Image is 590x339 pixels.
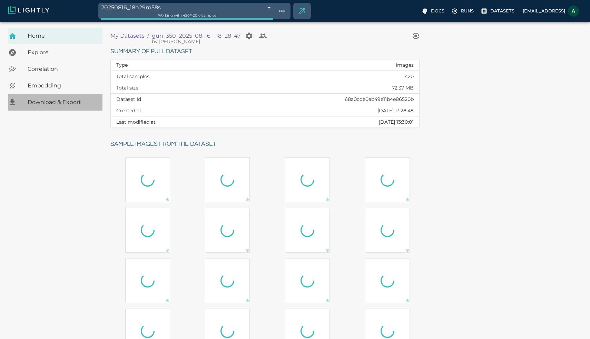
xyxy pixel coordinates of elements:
td: [DATE] 13:28:48 [230,105,419,116]
a: Correlation [8,61,102,77]
a: Download & Export [8,94,102,111]
div: Create selection [294,3,310,19]
td: [DATE] 13:30:01 [230,116,419,128]
table: dataset summary [111,59,419,128]
td: 68a0cde0ab49e11b4e86520b [230,94,419,105]
nav: explore, analyze, sample, metadata, embedding, correlations label, download your dataset [8,28,102,111]
th: Dataset Id [111,94,230,105]
label: [EMAIL_ADDRESS]Aryan Behmardi [520,3,582,19]
li: / [147,32,149,40]
th: Type [111,59,230,71]
img: Lightly [8,6,49,14]
img: Aryan Behmardi [568,6,579,17]
span: Embedding [28,82,97,90]
span: Working with 420 / 420 of samples [158,13,216,18]
th: Created at [111,105,230,116]
span: Download & Export [28,98,97,106]
span: Correlation [28,65,97,73]
label: Docs [420,6,447,17]
th: Last modified at [111,116,230,128]
h6: Summary of full dataset [110,46,420,57]
p: Datasets [490,8,514,14]
span: Chip Ray (Teknoir) [152,38,200,45]
td: Images [230,59,419,71]
a: Home [8,28,102,44]
p: [EMAIL_ADDRESS] [523,8,565,14]
label: Runs [450,6,476,17]
button: Show tag tree [276,5,288,17]
a: Explore [8,44,102,61]
button: Manage your dataset [242,29,256,43]
th: Total samples [111,71,230,82]
p: Docs [431,8,444,14]
span: Home [28,32,97,40]
td: 72.37 MB [230,82,419,94]
button: Collaborate on your dataset [256,29,270,43]
h6: Sample images from the dataset [110,139,425,150]
td: 420 [230,71,419,82]
label: Datasets [479,6,517,17]
nav: breadcrumb [110,29,409,43]
a: gun_350_2025_08_16__18_28_47 [152,32,240,40]
a: Embedding [8,77,102,94]
p: Runs [461,8,474,14]
div: 20250816_18h29m58s [101,3,273,12]
a: My Datasets [110,32,145,40]
span: Explore [28,48,97,57]
th: Total size [111,82,230,94]
button: View worker run detail [409,29,423,43]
